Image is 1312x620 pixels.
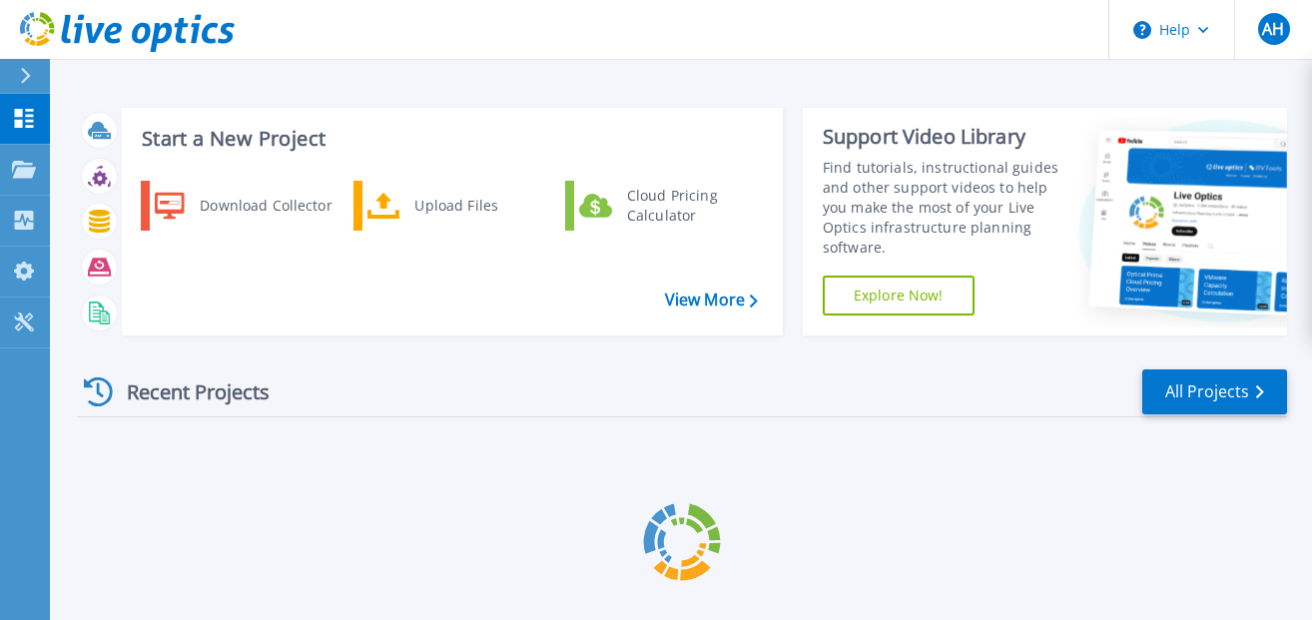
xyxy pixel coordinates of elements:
[823,124,1062,150] div: Support Video Library
[1142,369,1287,414] a: All Projects
[565,181,770,231] a: Cloud Pricing Calculator
[617,186,765,226] div: Cloud Pricing Calculator
[141,181,345,231] a: Download Collector
[823,276,975,315] a: Explore Now!
[1262,21,1284,37] span: AH
[353,181,558,231] a: Upload Files
[77,367,297,416] div: Recent Projects
[665,291,758,310] a: View More
[823,158,1062,258] div: Find tutorials, instructional guides and other support videos to help you make the most of your L...
[190,186,340,226] div: Download Collector
[404,186,552,226] div: Upload Files
[142,128,757,150] h3: Start a New Project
